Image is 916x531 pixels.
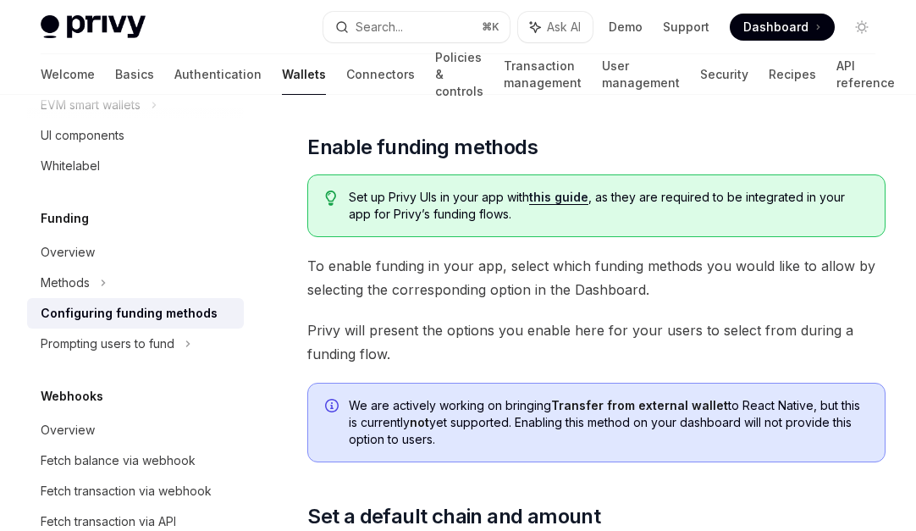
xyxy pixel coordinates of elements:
[836,54,895,95] a: API reference
[482,20,499,34] span: ⌘ K
[663,19,709,36] a: Support
[41,208,89,229] h5: Funding
[700,54,748,95] a: Security
[307,318,886,366] span: Privy will present the options you enable here for your users to select from during a funding flow.
[547,19,581,36] span: Ask AI
[41,481,212,501] div: Fetch transaction via webhook
[27,445,244,476] a: Fetch balance via webhook
[307,503,600,530] span: Set a default chain and amount
[349,189,869,223] span: Set up Privy UIs in your app with , as they are required to be integrated in your app for Privy’s...
[410,415,429,429] strong: not
[307,134,538,161] span: Enable funding methods
[529,190,588,205] a: this guide
[27,237,244,268] a: Overview
[518,12,593,42] button: Ask AI
[27,151,244,181] a: Whitelabel
[769,54,816,95] a: Recipes
[346,54,415,95] a: Connectors
[41,303,218,324] div: Configuring funding methods
[609,19,643,36] a: Demo
[27,415,244,445] a: Overview
[41,125,124,146] div: UI components
[325,191,337,206] svg: Tip
[349,397,868,448] span: We are actively working on bringing to React Native, but this is currently yet supported. Enablin...
[41,420,95,440] div: Overview
[435,54,483,95] a: Policies & controls
[41,386,103,407] h5: Webhooks
[41,156,100,176] div: Whitelabel
[115,54,154,95] a: Basics
[282,54,326,95] a: Wallets
[356,17,403,37] div: Search...
[27,120,244,151] a: UI components
[730,14,835,41] a: Dashboard
[602,54,680,95] a: User management
[551,398,728,412] strong: Transfer from external wallet
[174,54,262,95] a: Authentication
[504,54,582,95] a: Transaction management
[848,14,875,41] button: Toggle dark mode
[323,12,510,42] button: Search...⌘K
[41,242,95,263] div: Overview
[307,254,886,301] span: To enable funding in your app, select which funding methods you would like to allow by selecting ...
[27,476,244,506] a: Fetch transaction via webhook
[41,334,174,354] div: Prompting users to fund
[41,15,146,39] img: light logo
[743,19,808,36] span: Dashboard
[41,451,196,471] div: Fetch balance via webhook
[41,273,90,293] div: Methods
[325,399,342,416] svg: Info
[27,298,244,329] a: Configuring funding methods
[41,54,95,95] a: Welcome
